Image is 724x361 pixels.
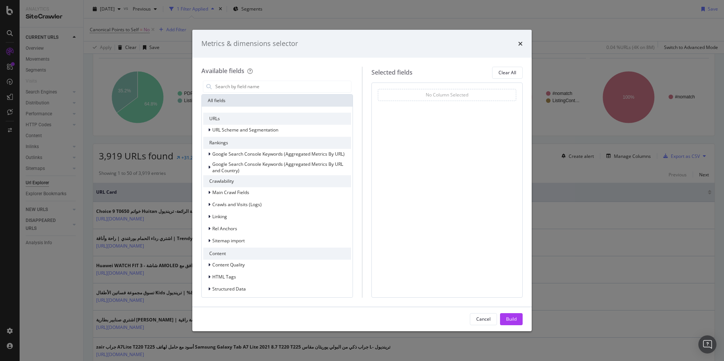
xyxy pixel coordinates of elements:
[203,175,351,187] div: Crawlability
[212,161,343,174] span: Google Search Console Keywords (Aggregated Metrics By URL and Country)
[518,39,523,49] div: times
[215,81,351,92] input: Search by field name
[202,95,353,107] div: All fields
[203,137,351,149] div: Rankings
[203,113,351,125] div: URLs
[212,213,227,220] span: Linking
[506,316,517,322] div: Build
[371,68,413,77] div: Selected fields
[476,316,491,322] div: Cancel
[492,67,523,79] button: Clear All
[212,262,245,268] span: Content Quality
[212,151,345,157] span: Google Search Console Keywords (Aggregated Metrics By URL)
[698,335,716,353] div: Open Intercom Messenger
[470,313,497,325] button: Cancel
[212,189,249,196] span: Main Crawl Fields
[201,67,244,75] div: Available fields
[426,92,468,98] div: No Column Selected
[212,286,246,292] span: Structured Data
[212,201,262,208] span: Crawls and Visits (Logs)
[212,127,278,133] span: URL Scheme and Segmentation
[212,225,237,232] span: Rel Anchors
[212,274,236,280] span: HTML Tags
[201,39,298,49] div: Metrics & dimensions selector
[212,237,245,244] span: Sitemap import
[500,313,523,325] button: Build
[203,248,351,260] div: Content
[192,30,532,331] div: modal
[499,69,516,76] div: Clear All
